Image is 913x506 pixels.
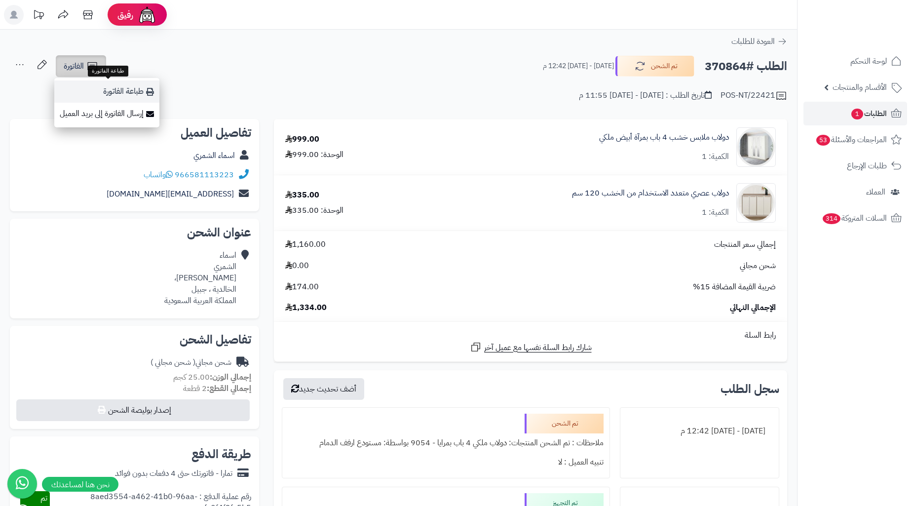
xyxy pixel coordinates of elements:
a: واتساب [144,169,173,181]
span: إجمالي سعر المنتجات [714,239,776,250]
strong: إجمالي الوزن: [210,371,251,383]
img: 1733065084-1-90x90.jpg [737,127,775,167]
h2: تفاصيل العميل [18,127,251,139]
span: شحن مجاني [740,260,776,272]
a: اسماء الشمري [193,150,235,161]
strong: إجمالي القطع: [207,383,251,394]
div: ملاحظات : تم الشحن المنتجات: دولاب ملكي 4 باب بمرايا - 9054 بواسطة: مستودع ارفف الدمام [288,433,604,453]
a: دولاب ملابس خشب 4 باب بمرآة أبيض ملكي [599,132,729,143]
div: تاريخ الطلب : [DATE] - [DATE] 11:55 م [579,90,712,101]
span: 1,160.00 [285,239,326,250]
h2: طريقة الدفع [191,448,251,460]
small: 25.00 كجم [173,371,251,383]
img: ai-face.png [137,5,157,25]
img: 1753947492-1-90x90.jpg [737,183,775,223]
img: logo-2.png [846,25,904,45]
span: ضريبة القيمة المضافة 15% [693,281,776,293]
a: السلات المتروكة314 [803,206,907,230]
button: إصدار بوليصة الشحن [16,399,250,421]
span: الإجمالي النهائي [730,302,776,313]
div: الكمية: 1 [702,151,729,162]
a: 966581113223 [175,169,234,181]
span: الفاتورة [64,60,84,72]
a: طباعة الفاتورة [54,80,159,103]
span: الطلبات [850,107,887,120]
span: المراجعات والأسئلة [815,133,887,147]
button: تم الشحن [615,56,694,77]
a: دولاب عصري متعدد الاستخدام من الخشب 120 سم [572,188,729,199]
div: الوحدة: 999.00 [285,149,343,160]
a: الفاتورة [56,55,106,77]
h2: الطلب #370864 [705,56,787,77]
button: أضف تحديث جديد [283,378,364,400]
span: ( شحن مجاني ) [151,356,195,368]
div: [DATE] - [DATE] 12:42 م [626,422,773,441]
span: الأقسام والمنتجات [833,80,887,94]
a: المراجعات والأسئلة53 [803,128,907,152]
span: 0.00 [285,260,309,272]
span: السلات المتروكة [822,211,887,225]
h3: سجل الطلب [721,383,779,395]
a: لوحة التحكم [803,49,907,73]
span: 1,334.00 [285,302,327,313]
div: اسماء الشمري [PERSON_NAME]، الخالدية ، جبيل المملكة العربية السعودية [164,250,236,306]
small: [DATE] - [DATE] 12:42 م [543,61,614,71]
small: 2 قطعة [183,383,251,394]
div: تنبيه العميل : لا [288,453,604,472]
h2: عنوان الشحن [18,227,251,238]
a: العودة للطلبات [731,36,787,47]
h2: تفاصيل الشحن [18,334,251,346]
div: الكمية: 1 [702,207,729,218]
span: 314 [823,213,840,224]
div: الوحدة: 335.00 [285,205,343,216]
span: 1 [851,109,863,119]
div: 999.00 [285,134,319,145]
span: لوحة التحكم [850,54,887,68]
a: شارك رابط السلة نفسها مع عميل آخر [470,341,592,353]
span: 174.00 [285,281,319,293]
div: رابط السلة [278,330,783,341]
div: تم الشحن [525,414,604,433]
span: 53 [816,135,830,146]
a: الطلبات1 [803,102,907,125]
div: طباعة الفاتورة [88,66,128,77]
a: [EMAIL_ADDRESS][DOMAIN_NAME] [107,188,234,200]
span: رفيق [117,9,133,21]
a: إرسال الفاتورة إلى بريد العميل [54,103,159,125]
div: تمارا - فاتورتك حتى 4 دفعات بدون فوائد [115,468,232,479]
span: العودة للطلبات [731,36,775,47]
div: 335.00 [285,190,319,201]
span: العملاء [866,185,885,199]
a: طلبات الإرجاع [803,154,907,178]
div: POS-NT/22421 [721,90,787,102]
span: شارك رابط السلة نفسها مع عميل آخر [484,342,592,353]
a: العملاء [803,180,907,204]
span: طلبات الإرجاع [847,159,887,173]
div: شحن مجاني [151,357,231,368]
a: تحديثات المنصة [26,5,51,27]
